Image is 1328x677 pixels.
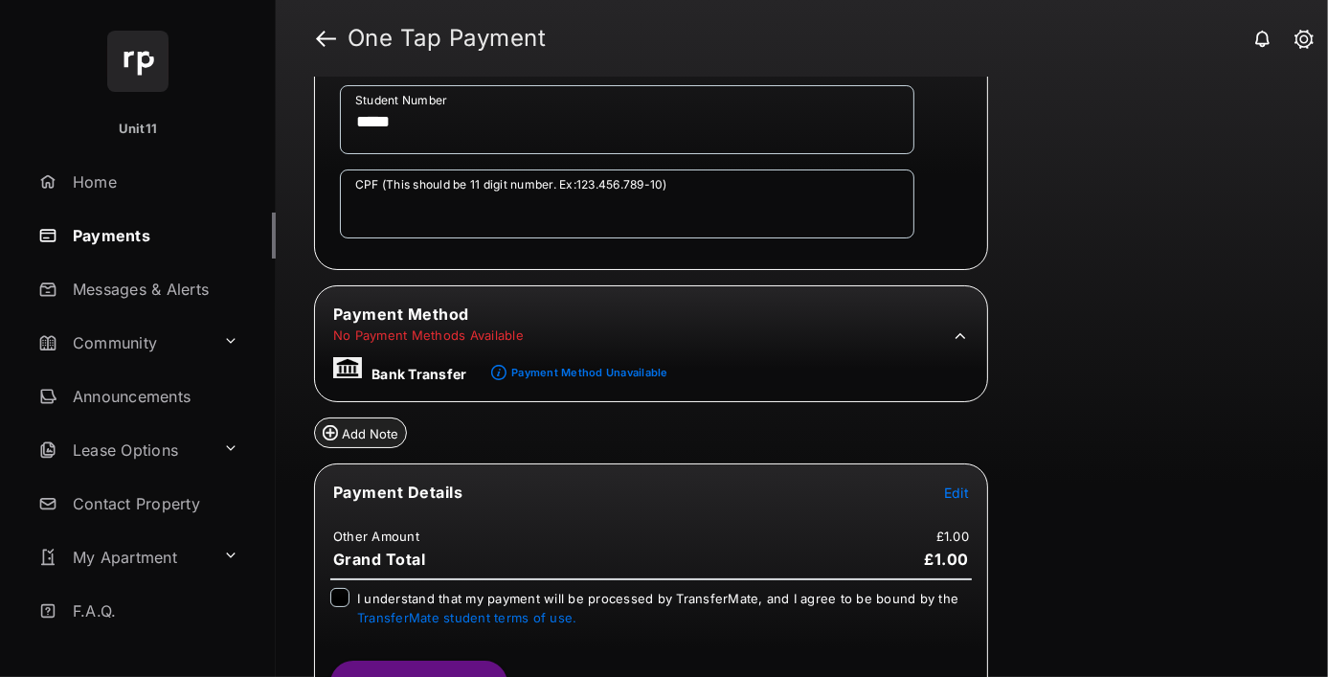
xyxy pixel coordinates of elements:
[944,485,969,501] span: Edit
[332,528,420,545] td: Other Amount
[506,350,667,383] a: Payment Method Unavailable
[31,159,276,205] a: Home
[333,357,362,378] img: bank.png
[357,610,576,625] a: TransferMate student terms of use.
[925,550,970,569] span: £1.00
[333,305,469,324] span: Payment Method
[31,320,215,366] a: Community
[333,550,426,569] span: Grand Total
[107,31,169,92] img: svg+xml;base64,PHN2ZyB4bWxucz0iaHR0cDovL3d3dy53My5vcmcvMjAwMC9zdmciIHdpZHRoPSI2NCIgaGVpZ2h0PSI2NC...
[31,266,276,312] a: Messages & Alerts
[31,588,276,634] a: F.A.Q.
[935,528,970,545] td: £1.00
[357,591,958,625] span: I understand that my payment will be processed by TransferMate, and I agree to be bound by the
[31,373,276,419] a: Announcements
[31,481,276,527] a: Contact Property
[31,213,276,259] a: Payments
[31,427,215,473] a: Lease Options
[332,327,525,344] td: No Payment Methods Available
[511,366,667,379] div: Payment Method Unavailable
[333,483,463,502] span: Payment Details
[348,27,547,50] strong: One Tap Payment
[371,364,466,384] p: Bank Transfer
[119,120,158,139] p: Unit11
[314,417,407,448] button: Add Note
[944,483,969,502] button: Edit
[31,534,215,580] a: My Apartment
